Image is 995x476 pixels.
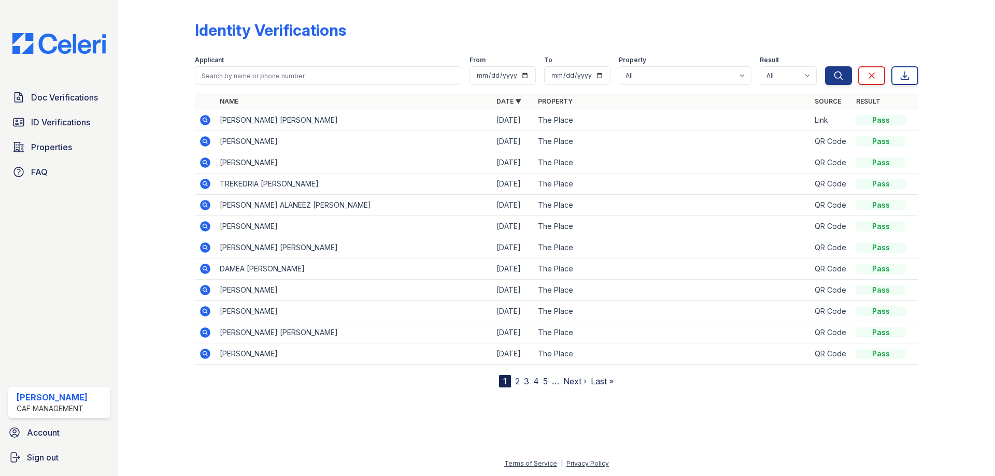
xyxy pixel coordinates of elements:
a: Terms of Service [504,459,557,467]
td: The Place [534,301,811,322]
a: FAQ [8,162,110,182]
td: [DATE] [492,174,534,195]
a: Account [4,422,114,443]
td: The Place [534,237,811,258]
td: QR Code [811,131,852,152]
td: [DATE] [492,343,534,365]
div: Pass [856,200,906,210]
td: QR Code [811,216,852,237]
td: QR Code [811,237,852,258]
div: [PERSON_NAME] [17,391,88,403]
a: Source [815,97,841,105]
div: Pass [856,242,906,253]
td: The Place [534,322,811,343]
span: Doc Verifications [31,91,98,104]
a: ID Verifications [8,112,110,133]
td: [DATE] [492,216,534,237]
span: Account [27,426,60,439]
td: [PERSON_NAME] [216,131,492,152]
td: [PERSON_NAME] [PERSON_NAME] [216,110,492,131]
td: The Place [534,195,811,216]
td: The Place [534,280,811,301]
span: … [552,375,559,387]
td: [DATE] [492,258,534,280]
td: QR Code [811,195,852,216]
td: [DATE] [492,280,534,301]
td: The Place [534,258,811,280]
td: The Place [534,343,811,365]
a: Sign out [4,447,114,468]
a: 2 [515,376,520,386]
a: Result [856,97,880,105]
a: 3 [524,376,529,386]
td: The Place [534,110,811,131]
span: FAQ [31,166,48,178]
td: The Place [534,152,811,174]
td: TREKEDRIA [PERSON_NAME] [216,174,492,195]
td: [PERSON_NAME] [216,343,492,365]
td: QR Code [811,343,852,365]
a: Name [220,97,238,105]
td: [PERSON_NAME] [PERSON_NAME] [216,237,492,258]
a: Privacy Policy [566,459,609,467]
div: CAF Management [17,403,88,414]
td: QR Code [811,258,852,280]
td: QR Code [811,322,852,343]
a: Last » [591,376,614,386]
td: Link [811,110,852,131]
div: | [561,459,563,467]
td: QR Code [811,301,852,322]
label: Applicant [195,56,224,64]
td: The Place [534,174,811,195]
td: [DATE] [492,237,534,258]
div: Pass [856,306,906,316]
td: QR Code [811,174,852,195]
td: [DATE] [492,152,534,174]
td: [PERSON_NAME] [PERSON_NAME] [216,322,492,343]
td: The Place [534,216,811,237]
td: [DATE] [492,195,534,216]
input: Search by name or phone number [195,66,461,85]
td: [PERSON_NAME] ALANEEZ [PERSON_NAME] [216,195,492,216]
td: [PERSON_NAME] [216,152,492,174]
a: Date ▼ [496,97,521,105]
td: [DATE] [492,301,534,322]
div: Pass [856,285,906,295]
span: Sign out [27,451,59,464]
img: CE_Logo_Blue-a8612792a0a2168367f1c8372b55b34899dd931a85d93a1a3d3e32e68fde9ad4.png [4,33,114,54]
td: [DATE] [492,131,534,152]
div: Pass [856,136,906,147]
div: Pass [856,115,906,125]
div: Pass [856,327,906,338]
td: [PERSON_NAME] [216,216,492,237]
div: Pass [856,179,906,189]
td: DAMEA [PERSON_NAME] [216,258,492,280]
div: Pass [856,157,906,168]
td: The Place [534,131,811,152]
div: Identity Verifications [195,21,346,39]
label: Result [760,56,779,64]
label: Property [619,56,646,64]
div: Pass [856,221,906,232]
td: [PERSON_NAME] [216,280,492,301]
td: QR Code [811,152,852,174]
td: [DATE] [492,110,534,131]
td: [PERSON_NAME] [216,301,492,322]
div: 1 [499,375,511,387]
a: Next › [563,376,587,386]
td: QR Code [811,280,852,301]
a: 4 [533,376,539,386]
a: Property [538,97,573,105]
div: Pass [856,264,906,274]
span: Properties [31,141,72,153]
td: [DATE] [492,322,534,343]
label: To [544,56,552,64]
div: Pass [856,349,906,359]
a: Properties [8,137,110,157]
a: Doc Verifications [8,87,110,108]
label: From [470,56,486,64]
a: 5 [543,376,548,386]
span: ID Verifications [31,116,90,128]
